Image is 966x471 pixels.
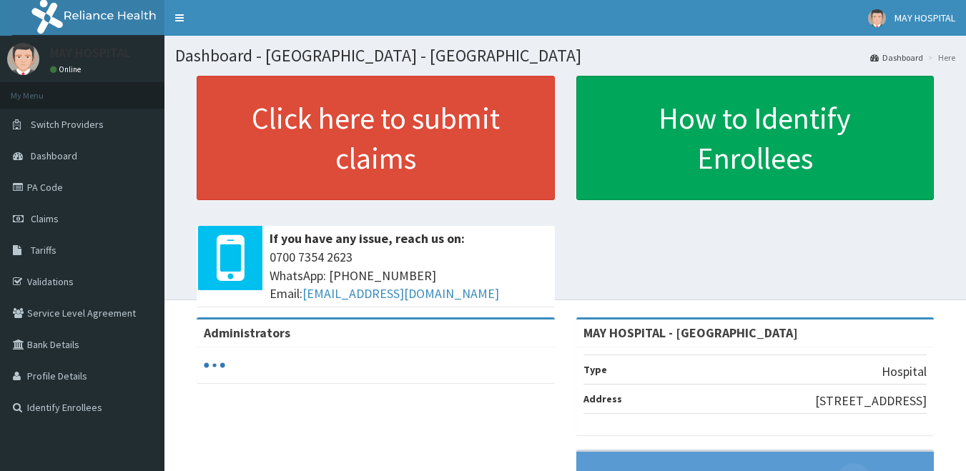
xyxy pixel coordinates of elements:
[197,76,555,200] a: Click here to submit claims
[270,248,548,303] span: 0700 7354 2623 WhatsApp: [PHONE_NUMBER] Email:
[576,76,935,200] a: How to Identify Enrollees
[204,355,225,376] svg: audio-loading
[815,392,927,410] p: [STREET_ADDRESS]
[31,149,77,162] span: Dashboard
[583,392,622,405] b: Address
[50,46,131,59] p: MAY HOSPITAL
[31,118,104,131] span: Switch Providers
[894,11,955,24] span: MAY HOSPITAL
[925,51,955,64] li: Here
[7,43,39,75] img: User Image
[870,51,923,64] a: Dashboard
[204,324,290,341] b: Administrators
[31,244,56,257] span: Tariffs
[583,363,607,376] b: Type
[31,212,59,225] span: Claims
[302,285,499,302] a: [EMAIL_ADDRESS][DOMAIN_NAME]
[175,46,955,65] h1: Dashboard - [GEOGRAPHIC_DATA] - [GEOGRAPHIC_DATA]
[868,9,886,27] img: User Image
[50,64,84,74] a: Online
[583,324,798,341] strong: MAY HOSPITAL - [GEOGRAPHIC_DATA]
[882,362,927,381] p: Hospital
[270,230,465,247] b: If you have any issue, reach us on:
